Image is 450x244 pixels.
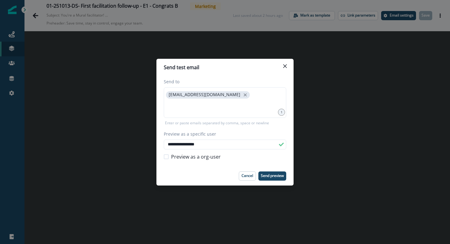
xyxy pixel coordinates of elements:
[171,153,221,160] span: Preview as a org-user
[239,171,256,181] button: Cancel
[164,64,199,71] p: Send test email
[278,109,285,116] div: 1
[169,92,240,97] p: [EMAIL_ADDRESS][DOMAIN_NAME]
[242,174,253,178] p: Cancel
[242,92,248,98] button: close
[258,171,286,181] button: Send preview
[164,78,283,85] label: Send to
[261,174,284,178] p: Send preview
[164,131,283,137] label: Preview as a specific user
[280,61,290,71] button: Close
[164,120,270,126] p: Enter or paste emails separated by comma, space or newline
